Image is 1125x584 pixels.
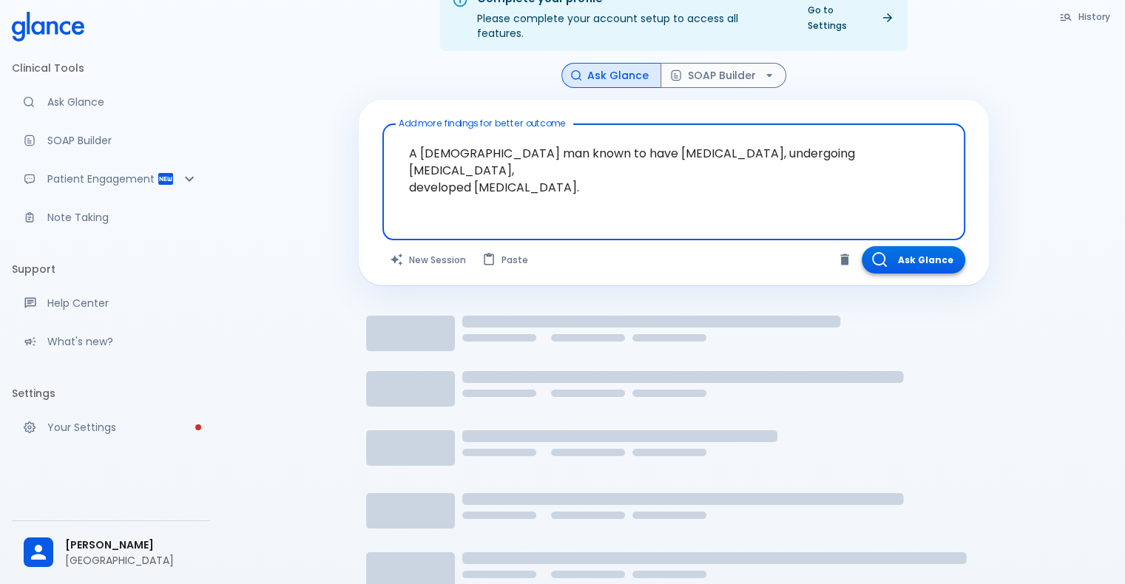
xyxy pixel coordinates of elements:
button: Ask Glance [862,246,965,274]
button: SOAP Builder [661,63,786,89]
a: Advanced note-taking [12,201,210,234]
li: Settings [12,376,210,411]
button: Clears all inputs and results. [382,246,475,274]
button: Clear [834,248,856,271]
label: Add more findings for better outcome [399,117,566,129]
li: Support [12,251,210,287]
a: Moramiz: Find ICD10AM codes instantly [12,86,210,118]
span: [PERSON_NAME] [65,537,198,553]
a: Docugen: Compose a clinical documentation in seconds [12,124,210,157]
textarea: A [DEMOGRAPHIC_DATA] man known to have [MEDICAL_DATA], undergoing [MEDICAL_DATA], developed [MEDI... [393,130,955,211]
p: What's new? [47,334,198,349]
p: Your Settings [47,420,198,435]
div: Patient Reports & Referrals [12,163,210,195]
li: Clinical Tools [12,50,210,86]
p: Ask Glance [47,95,198,109]
button: History [1052,6,1119,27]
button: Ask Glance [561,63,661,89]
button: Paste from clipboard [475,246,537,274]
a: Please complete account setup [12,411,210,444]
p: Help Center [47,296,198,310]
div: [PERSON_NAME][GEOGRAPHIC_DATA] [12,527,210,578]
div: Recent updates and feature releases [12,325,210,358]
a: Get help from our support team [12,287,210,319]
p: Note Taking [47,210,198,225]
p: [GEOGRAPHIC_DATA] [65,553,198,568]
p: SOAP Builder [47,133,198,148]
p: Patient Engagement [47,172,157,186]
